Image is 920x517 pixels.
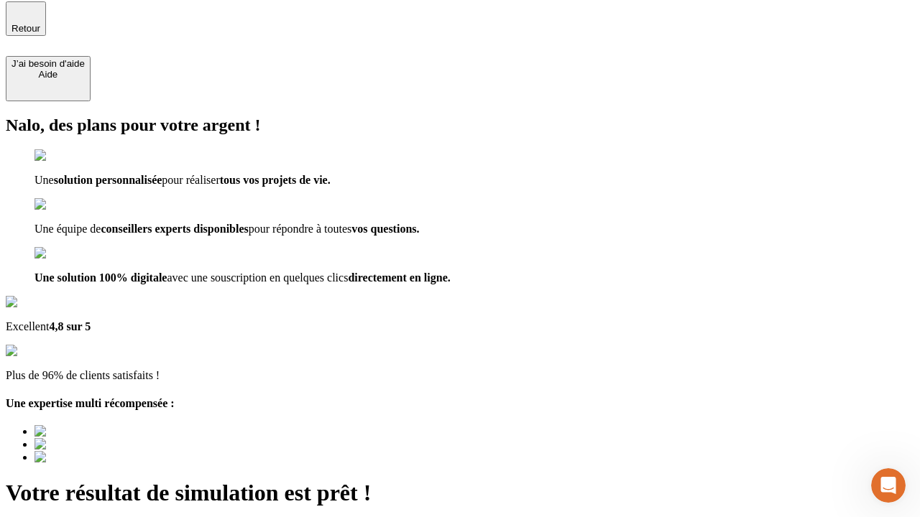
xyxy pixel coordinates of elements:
img: checkmark [34,198,96,211]
span: pour répondre à toutes [249,223,352,235]
img: Best savings advice award [34,451,167,464]
img: reviews stars [6,345,77,358]
span: directement en ligne. [348,271,450,284]
div: Aide [11,69,85,80]
div: J’ai besoin d'aide [11,58,85,69]
h1: Votre résultat de simulation est prêt ! [6,480,914,506]
span: 4,8 sur 5 [49,320,91,332]
button: Retour [6,1,46,36]
span: vos questions. [351,223,419,235]
span: tous vos projets de vie. [220,174,331,186]
img: Best savings advice award [34,425,167,438]
span: Une équipe de [34,223,101,235]
img: Best savings advice award [34,438,167,451]
h2: Nalo, des plans pour votre argent ! [6,116,914,135]
span: solution personnalisée [54,174,162,186]
img: checkmark [34,247,96,260]
span: conseillers experts disponibles [101,223,248,235]
span: pour réaliser [162,174,219,186]
img: Google Review [6,296,89,309]
iframe: Intercom live chat [871,468,906,503]
span: Une [34,174,54,186]
span: Une solution 100% digitale [34,271,167,284]
span: avec une souscription en quelques clics [167,271,348,284]
span: Excellent [6,320,49,332]
span: Retour [11,23,40,34]
h4: Une expertise multi récompensée : [6,397,914,410]
button: J’ai besoin d'aideAide [6,56,91,101]
img: checkmark [34,149,96,162]
p: Plus de 96% de clients satisfaits ! [6,369,914,382]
